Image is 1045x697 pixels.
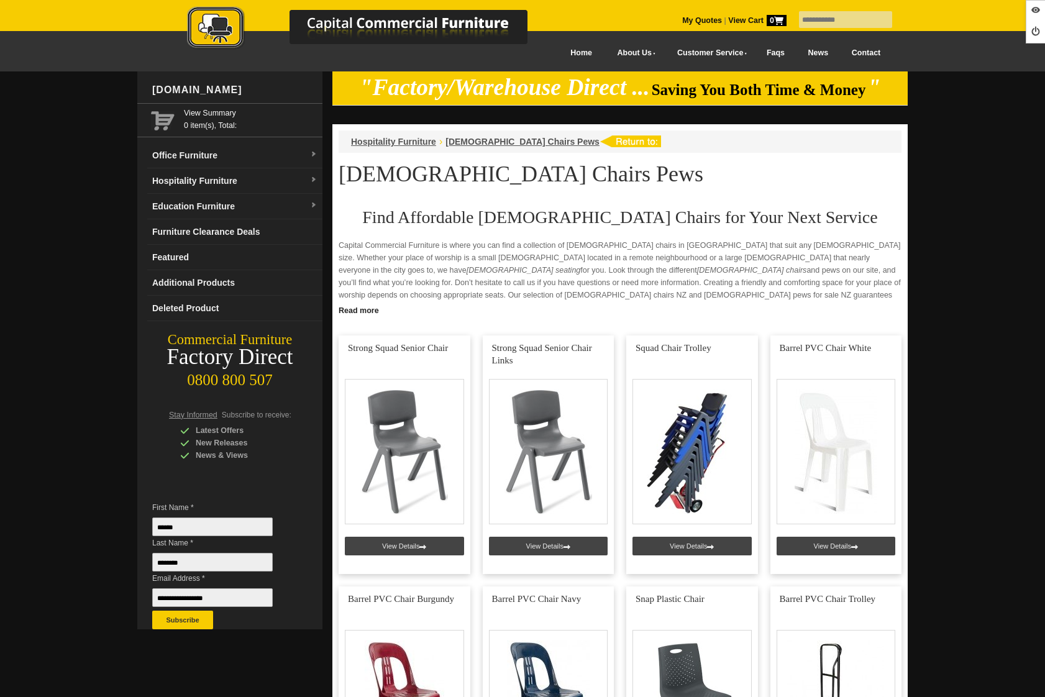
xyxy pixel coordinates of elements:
[664,39,755,67] a: Customer Service
[152,501,291,514] span: First Name *
[169,411,217,419] span: Stay Informed
[137,331,322,348] div: Commercial Furniture
[147,168,322,194] a: Hospitality Furnituredropdown
[137,365,322,389] div: 0800 800 507
[147,194,322,219] a: Education Furnituredropdown
[152,588,273,607] input: Email Address *
[180,424,298,437] div: Latest Offers
[600,135,661,147] img: return to
[152,611,213,629] button: Subscribe
[153,6,588,55] a: Capital Commercial Furniture Logo
[604,39,664,67] a: About Us
[152,537,291,549] span: Last Name *
[332,301,908,317] a: Click to read more
[728,16,787,25] strong: View Cart
[351,137,436,147] a: Hospitality Furniture
[682,16,722,25] a: My Quotes
[184,107,317,130] span: 0 item(s), Total:
[310,202,317,209] img: dropdown
[767,15,787,26] span: 0
[147,143,322,168] a: Office Furnituredropdown
[467,266,581,275] em: [DEMOGRAPHIC_DATA] seating
[868,75,881,100] em: "
[153,6,588,52] img: Capital Commercial Furniture Logo
[147,71,322,109] div: [DOMAIN_NAME]
[339,208,901,227] h2: Find Affordable [DEMOGRAPHIC_DATA] Chairs for Your Next Service
[360,75,650,100] em: "Factory/Warehouse Direct ...
[147,296,322,321] a: Deleted Product
[310,151,317,158] img: dropdown
[137,348,322,366] div: Factory Direct
[726,16,787,25] a: View Cart0
[152,553,273,572] input: Last Name *
[310,176,317,184] img: dropdown
[147,270,322,296] a: Additional Products
[339,239,901,314] p: Capital Commercial Furniture is where you can find a collection of [DEMOGRAPHIC_DATA] chairs in [...
[755,39,796,67] a: Faqs
[652,81,866,98] span: Saving You Both Time & Money
[697,266,807,275] em: [DEMOGRAPHIC_DATA] chairs
[439,135,442,148] li: ›
[445,137,600,147] a: [DEMOGRAPHIC_DATA] Chairs Pews
[796,39,840,67] a: News
[152,517,273,536] input: First Name *
[184,107,317,119] a: View Summary
[147,245,322,270] a: Featured
[840,39,892,67] a: Contact
[339,162,901,186] h1: [DEMOGRAPHIC_DATA] Chairs Pews
[147,219,322,245] a: Furniture Clearance Deals
[180,449,298,462] div: News & Views
[180,437,298,449] div: New Releases
[152,572,291,585] span: Email Address *
[222,411,291,419] span: Subscribe to receive:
